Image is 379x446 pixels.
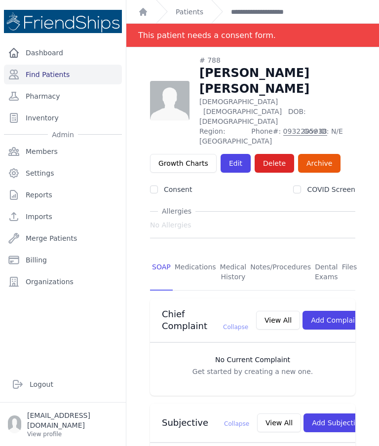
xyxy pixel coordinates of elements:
[27,410,118,430] p: [EMAIL_ADDRESS][DOMAIN_NAME]
[223,324,248,331] span: Collapse
[160,367,345,376] p: Get started by creating a new one.
[4,228,122,248] a: Merge Patients
[150,254,355,291] nav: Tabs
[4,142,122,161] a: Members
[8,374,118,394] a: Logout
[303,311,370,330] button: Add Complaint
[150,81,189,120] img: person-242608b1a05df3501eefc295dc1bc67a.jpg
[199,126,245,146] span: Region: [GEOGRAPHIC_DATA]
[251,126,297,146] span: Phone#:
[199,65,355,97] h1: [PERSON_NAME] [PERSON_NAME]
[4,65,122,84] a: Find Patients
[4,108,122,128] a: Inventory
[218,254,249,291] a: Medical History
[4,10,122,33] img: Medical Missions EMR
[4,86,122,106] a: Pharmacy
[4,185,122,205] a: Reports
[176,7,203,17] a: Patients
[256,311,300,330] button: View All
[126,24,379,47] div: Notification
[303,126,355,146] span: Gov ID: N/E
[4,250,122,270] a: Billing
[158,206,195,216] span: Allergies
[8,410,118,438] a: [EMAIL_ADDRESS][DOMAIN_NAME] View profile
[257,413,301,432] button: View All
[4,272,122,292] a: Organizations
[224,420,249,427] span: Collapse
[4,207,122,226] a: Imports
[298,154,341,173] a: Archive
[4,43,122,63] a: Dashboard
[221,154,251,173] a: Edit
[162,308,248,332] h3: Chief Complaint
[307,186,355,193] label: COVID Screen
[27,430,118,438] p: View profile
[150,254,173,291] a: SOAP
[4,163,122,183] a: Settings
[173,254,218,291] a: Medications
[150,220,191,230] span: No Allergies
[48,130,78,140] span: Admin
[160,355,345,365] h3: No Current Complaint
[313,254,340,291] a: Dental Exams
[255,154,294,173] button: Delete
[203,108,282,115] span: [DEMOGRAPHIC_DATA]
[164,186,192,193] label: Consent
[150,154,217,173] a: Growth Charts
[340,254,359,291] a: Files
[248,254,313,291] a: Notes/Procedures
[199,97,355,126] p: [DEMOGRAPHIC_DATA]
[303,413,372,432] button: Add Subjective
[138,24,276,47] div: This patient needs a consent form.
[199,55,355,65] div: # 788
[162,417,249,429] h3: Subjective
